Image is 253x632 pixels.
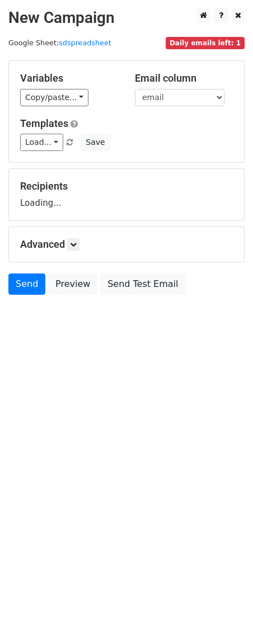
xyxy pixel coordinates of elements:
a: Templates [20,117,68,129]
button: Save [81,134,110,151]
a: Send Test Email [100,273,185,295]
span: Daily emails left: 1 [166,37,245,49]
h5: Variables [20,72,118,84]
h5: Email column [135,72,233,84]
div: Loading... [20,180,233,209]
a: Preview [48,273,97,295]
h5: Advanced [20,238,233,251]
h2: New Campaign [8,8,245,27]
a: Send [8,273,45,295]
small: Google Sheet: [8,39,111,47]
h5: Recipients [20,180,233,192]
a: Load... [20,134,63,151]
a: Copy/paste... [20,89,88,106]
a: sdspreadsheet [59,39,111,47]
a: Daily emails left: 1 [166,39,245,47]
